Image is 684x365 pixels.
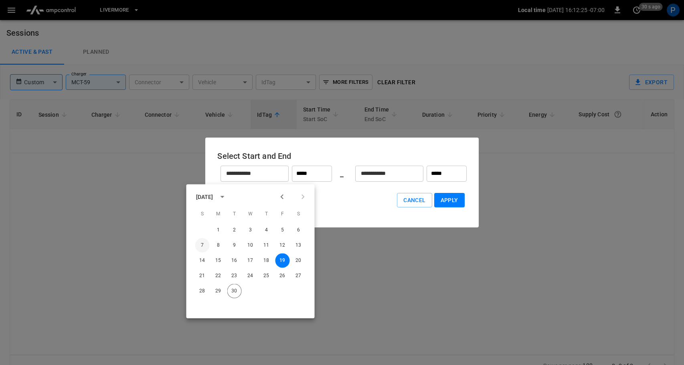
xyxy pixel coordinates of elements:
button: 27 [291,269,306,283]
button: 11 [259,238,274,253]
button: 29 [211,284,226,298]
h6: Select Start and End [217,150,466,162]
button: 17 [243,253,258,268]
span: Friday [275,206,290,222]
button: 1 [211,223,226,237]
button: 28 [195,284,210,298]
button: 10 [243,238,258,253]
span: Sunday [195,206,210,222]
button: 15 [211,253,226,268]
button: 7 [195,238,210,253]
div: [DATE] [196,193,213,201]
span: Saturday [291,206,306,222]
span: Thursday [259,206,274,222]
button: 6 [291,223,306,237]
span: Monday [211,206,226,222]
button: 18 [259,253,274,268]
button: 23 [227,269,242,283]
button: 5 [275,223,290,237]
h6: _ [340,167,344,180]
button: 13 [291,238,306,253]
button: 30 [227,284,242,298]
button: 25 [259,269,274,283]
button: 22 [211,269,226,283]
button: 16 [227,253,242,268]
span: Wednesday [243,206,258,222]
button: 26 [275,269,290,283]
button: calendar view is open, switch to year view [215,190,229,204]
button: 12 [275,238,290,253]
button: 24 [243,269,258,283]
button: 8 [211,238,226,253]
button: Apply [434,193,465,208]
button: 3 [243,223,258,237]
span: Tuesday [227,206,242,222]
button: 20 [291,253,306,268]
button: 14 [195,253,210,268]
button: 4 [259,223,274,237]
button: 2 [227,223,242,237]
button: Previous month [275,190,289,204]
button: 19 [275,253,290,268]
button: 21 [195,269,210,283]
button: 9 [227,238,242,253]
button: Cancel [397,193,432,208]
